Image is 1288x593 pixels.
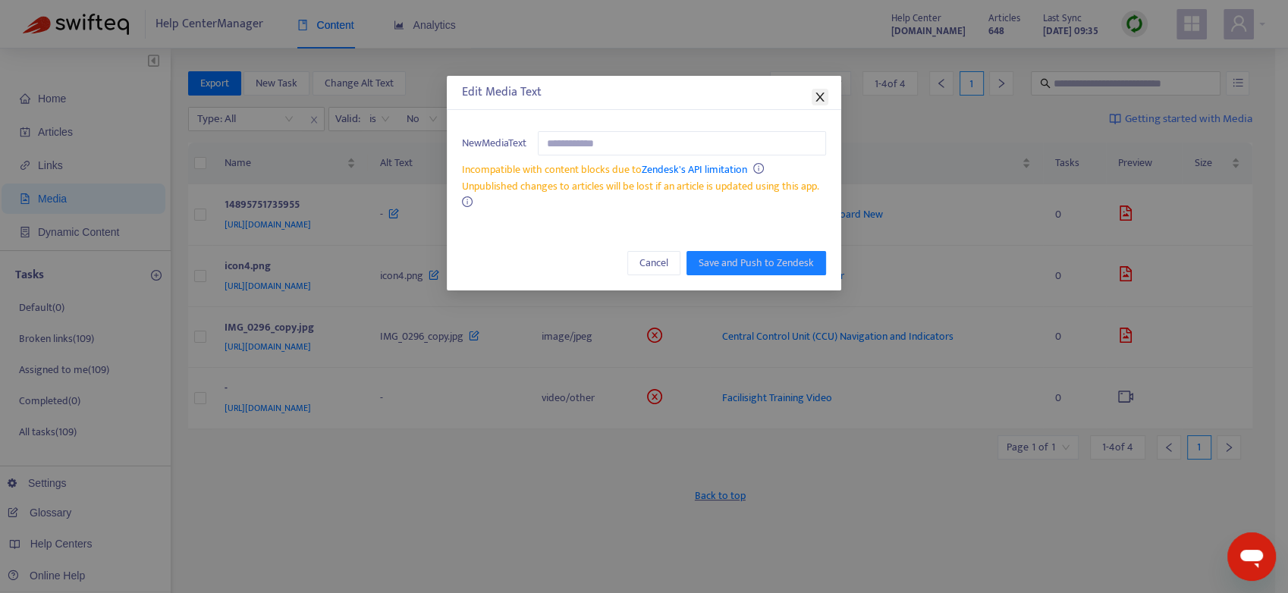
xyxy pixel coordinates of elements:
span: close [814,91,826,103]
span: info-circle [462,196,473,207]
a: Zendesk's API limitation [642,161,747,178]
button: Cancel [627,251,680,275]
span: info-circle [753,163,764,174]
span: Cancel [639,255,668,271]
button: Close [812,89,828,105]
iframe: Button to launch messaging window [1227,532,1276,581]
span: Incompatible with content blocks due to [462,161,747,178]
div: Edit Media Text [462,83,826,102]
span: Unpublished changes to articles will be lost if an article is updated using this app. [462,177,819,195]
button: Save and Push to Zendesk [686,251,826,275]
span: New Media Text [462,135,526,152]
